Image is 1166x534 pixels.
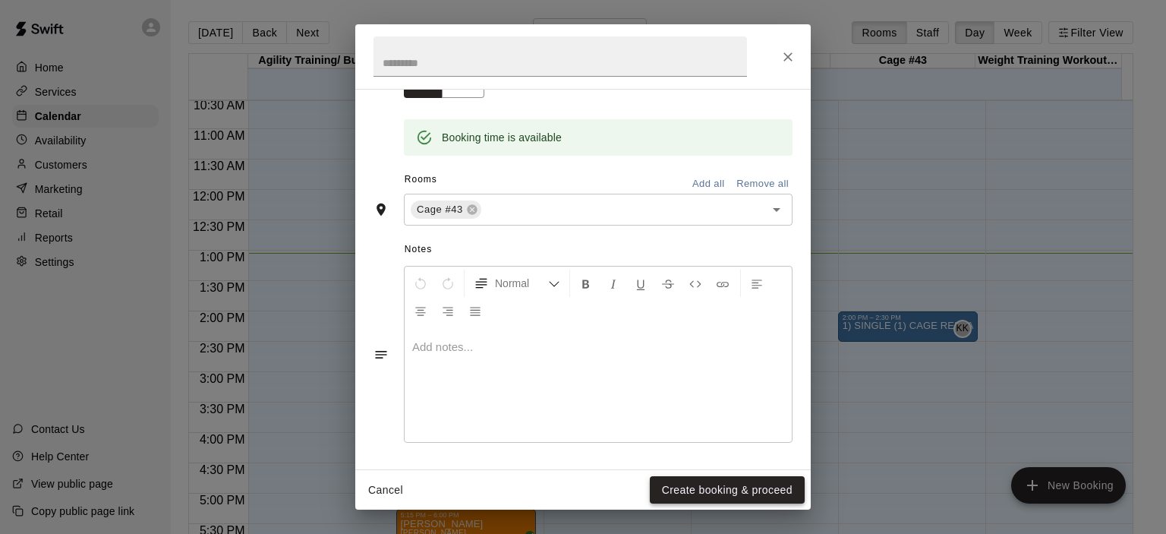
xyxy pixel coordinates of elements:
button: Center Align [408,297,433,324]
button: Undo [408,270,433,297]
span: Normal [495,276,548,291]
button: Format Underline [628,270,654,297]
button: Justify Align [462,297,488,324]
button: Right Align [435,297,461,324]
span: Notes [405,238,793,262]
svg: Notes [373,347,389,362]
svg: Rooms [373,202,389,217]
button: Format Italics [600,270,626,297]
button: Remove all [733,172,793,196]
button: Cancel [361,476,410,504]
button: Redo [435,270,461,297]
button: Open [766,199,787,220]
button: Left Align [744,270,770,297]
button: Close [774,43,802,71]
button: Add all [684,172,733,196]
div: Cage #43 [411,201,481,219]
div: Booking time is available [442,124,562,151]
button: Create booking & proceed [650,476,805,504]
button: Format Strikethrough [655,270,681,297]
button: Insert Code [682,270,708,297]
span: Cage #43 [411,202,469,217]
button: Formatting Options [468,270,566,297]
button: Insert Link [710,270,736,297]
span: Rooms [405,174,437,185]
button: Format Bold [573,270,599,297]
